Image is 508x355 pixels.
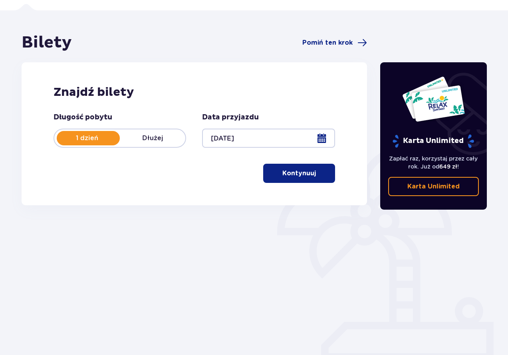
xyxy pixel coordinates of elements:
[263,164,335,183] button: Kontynuuj
[282,169,316,178] p: Kontynuuj
[22,33,72,53] h1: Bilety
[54,85,335,100] h2: Znajdź bilety
[54,113,112,122] p: Długość pobytu
[388,177,479,196] a: Karta Unlimited
[439,163,457,170] span: 649 zł
[392,134,475,148] p: Karta Unlimited
[302,38,367,48] a: Pomiń ten krok
[388,155,479,171] p: Zapłać raz, korzystaj przez cały rok. Już od !
[54,134,120,143] p: 1 dzień
[407,182,460,191] p: Karta Unlimited
[120,134,185,143] p: Dłużej
[302,38,353,47] span: Pomiń ten krok
[202,113,259,122] p: Data przyjazdu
